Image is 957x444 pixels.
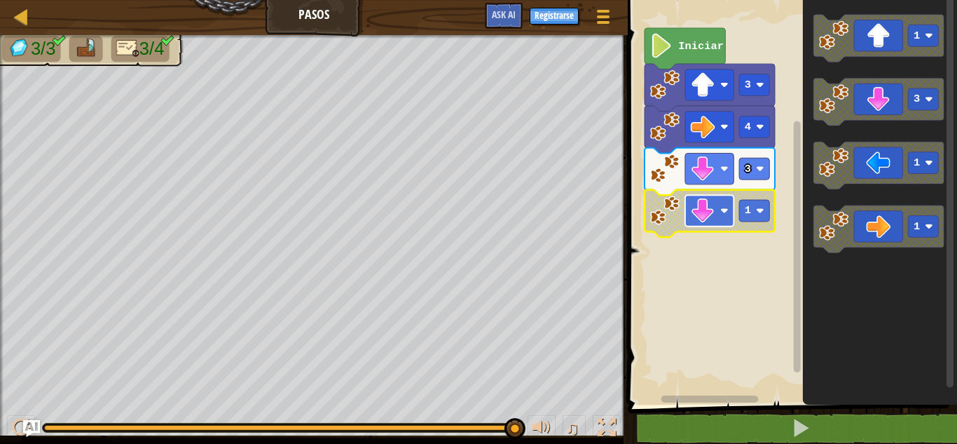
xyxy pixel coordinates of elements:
[31,39,56,59] span: 3/3
[2,36,60,62] li: Recoge las gemas.
[679,40,724,53] text: Iniciar
[485,3,523,29] button: Ask AI
[593,415,621,444] button: Alterna pantalla completa.
[914,93,920,105] text: 3
[528,415,556,444] button: Ajustar volúmen
[914,29,920,42] text: 1
[23,420,40,437] button: Ask AI
[914,220,920,233] text: 1
[745,163,751,175] text: 3
[586,3,621,36] button: Mostrar menú del juego
[530,8,579,25] button: Registrarse
[139,39,165,59] span: 3/4
[111,36,169,62] li: Solo 4 líneas de código
[492,8,516,21] span: Ask AI
[745,121,751,133] text: 4
[7,415,35,444] button: Ctrl + P: Play
[745,79,751,91] text: 3
[563,415,586,444] button: ♫
[914,156,920,169] text: 1
[745,204,751,217] text: 1
[69,36,103,62] li: Go to the raft.
[565,417,579,438] span: ♫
